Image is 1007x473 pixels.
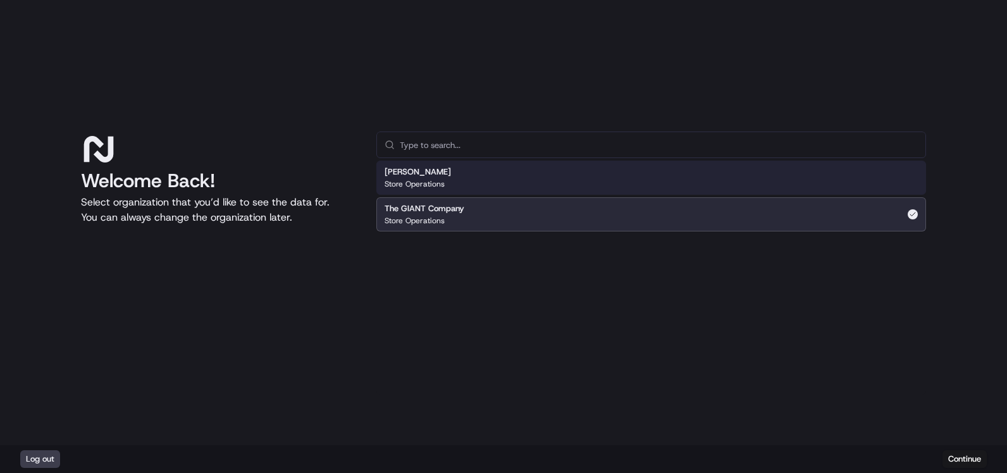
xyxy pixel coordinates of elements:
[942,450,987,468] button: Continue
[20,450,60,468] button: Log out
[376,158,926,234] div: Suggestions
[385,166,451,178] h2: [PERSON_NAME]
[385,179,445,189] p: Store Operations
[385,216,445,226] p: Store Operations
[385,203,464,214] h2: The GIANT Company
[81,169,356,192] h1: Welcome Back!
[81,195,356,225] p: Select organization that you’d like to see the data for. You can always change the organization l...
[400,132,918,157] input: Type to search...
